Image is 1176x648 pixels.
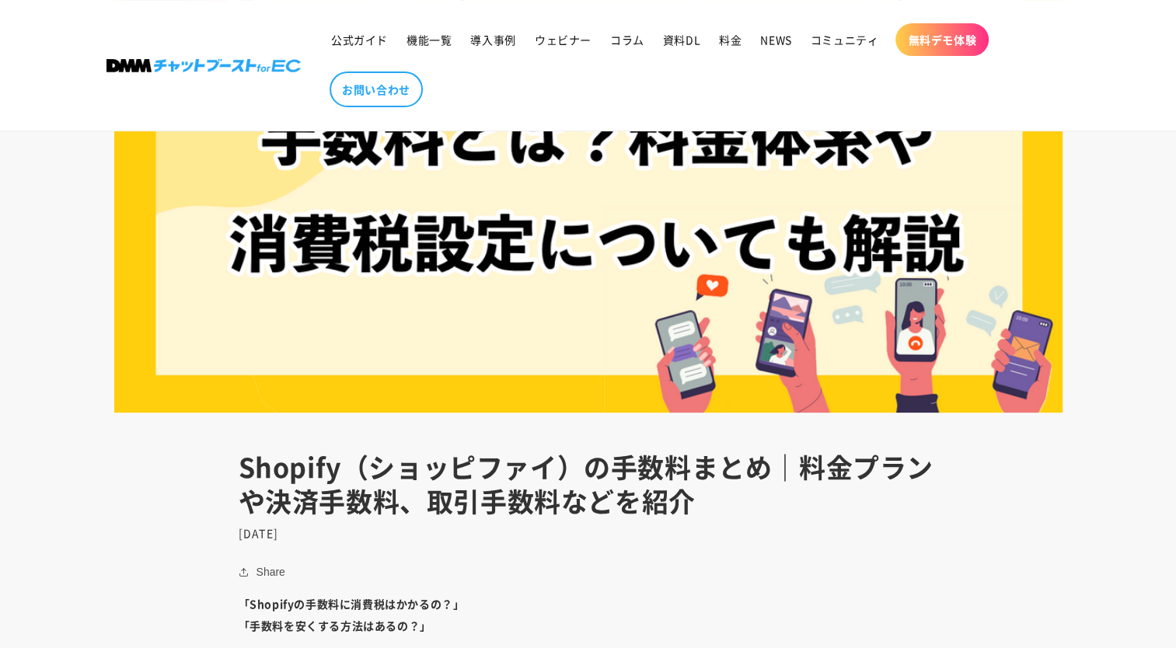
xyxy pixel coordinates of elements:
span: ウェビナー [535,33,591,47]
a: 導入事例 [461,23,525,56]
strong: 「手数料を安くする方法はあるの？」 [239,618,431,633]
a: ウェビナー [525,23,601,56]
span: コミュニティ [811,33,879,47]
span: 公式ガイド [331,33,388,47]
a: コミュニティ [801,23,888,56]
span: 資料DL [663,33,700,47]
span: NEWS [760,33,791,47]
a: 機能一覧 [397,23,461,56]
span: 料金 [719,33,742,47]
img: 株式会社DMM Boost [106,59,301,72]
a: お問い合わせ [330,71,423,107]
span: 導入事例 [470,33,515,47]
time: [DATE] [239,525,279,541]
span: お問い合わせ [342,82,410,96]
span: 無料デモ体験 [908,33,976,47]
a: 公式ガイド [322,23,397,56]
a: コラム [601,23,654,56]
span: コラム [610,33,644,47]
a: 料金 [710,23,751,56]
button: Share [239,563,290,581]
a: NEWS [751,23,801,56]
span: 機能一覧 [407,33,452,47]
a: 無料デモ体験 [895,23,989,56]
strong: 「Shopifyの手数料に消費税はかかるの？」 [239,596,465,611]
h1: Shopify（ショッピファイ）の手数料まとめ｜料金プランや決済手数料、取引手数料などを紹介 [239,450,938,518]
a: 資料DL [654,23,710,56]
